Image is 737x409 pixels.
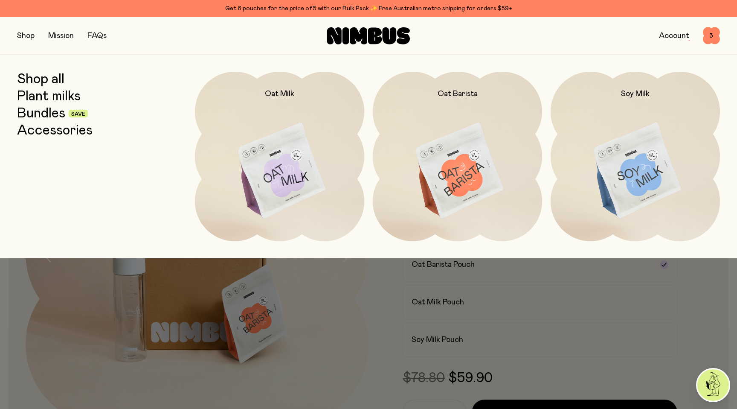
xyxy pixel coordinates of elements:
a: Plant milks [17,89,81,104]
a: FAQs [87,32,107,40]
button: 3 [703,27,720,44]
a: Accessories [17,123,93,138]
h2: Oat Barista [438,89,478,99]
img: agent [697,369,729,401]
span: Save [71,111,85,117]
a: Shop all [17,72,64,87]
a: Soy Milk [551,72,720,241]
a: Mission [48,32,74,40]
a: Bundles [17,106,65,121]
h2: Soy Milk [621,89,650,99]
a: Account [659,32,689,40]
div: Get 6 pouches for the price of 5 with our Bulk Pack ✨ Free Australian metro shipping for orders $59+ [17,3,720,14]
a: Oat Barista [373,72,542,241]
a: Oat Milk [195,72,364,241]
h2: Oat Milk [265,89,294,99]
